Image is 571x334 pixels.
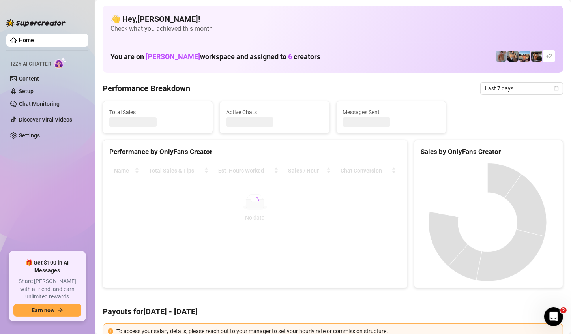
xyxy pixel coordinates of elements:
button: Earn nowarrow-right [13,304,81,317]
a: Home [19,37,34,43]
div: Performance by OnlyFans Creator [109,146,401,157]
a: Discover Viral Videos [19,116,72,123]
h4: Payouts for [DATE] - [DATE] [103,306,563,317]
a: Content [19,75,39,82]
span: calendar [554,86,559,91]
span: Active Chats [226,108,323,116]
a: Settings [19,132,40,139]
h1: You are on workspace and assigned to creators [110,53,320,61]
span: [PERSON_NAME] [146,53,200,61]
span: Last 7 days [485,83,558,94]
span: 🎁 Get $100 in AI Messages [13,259,81,274]
span: Total Sales [109,108,206,116]
img: logo-BBDzfeDw.svg [6,19,66,27]
span: Share [PERSON_NAME] with a friend, and earn unlimited rewards [13,278,81,301]
h4: 👋 Hey, [PERSON_NAME] ! [110,13,555,24]
span: 2 [560,307,567,313]
span: Earn now [32,307,54,313]
a: Setup [19,88,34,94]
span: + 2 [546,52,552,60]
span: Izzy AI Chatter [11,60,51,68]
iframe: Intercom live chat [544,307,563,326]
span: arrow-right [58,308,63,313]
img: Joey [496,51,507,62]
span: exclamation-circle [108,328,113,334]
img: Zach [519,51,530,62]
a: Chat Monitoring [19,101,60,107]
span: loading [251,197,259,205]
img: George [507,51,519,62]
span: Messages Sent [343,108,440,116]
img: AI Chatter [54,57,66,69]
h4: Performance Breakdown [103,83,190,94]
span: 6 [288,53,292,61]
span: Check what you achieved this month [110,24,555,33]
img: Nathan [531,51,542,62]
div: Sales by OnlyFans Creator [421,146,556,157]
